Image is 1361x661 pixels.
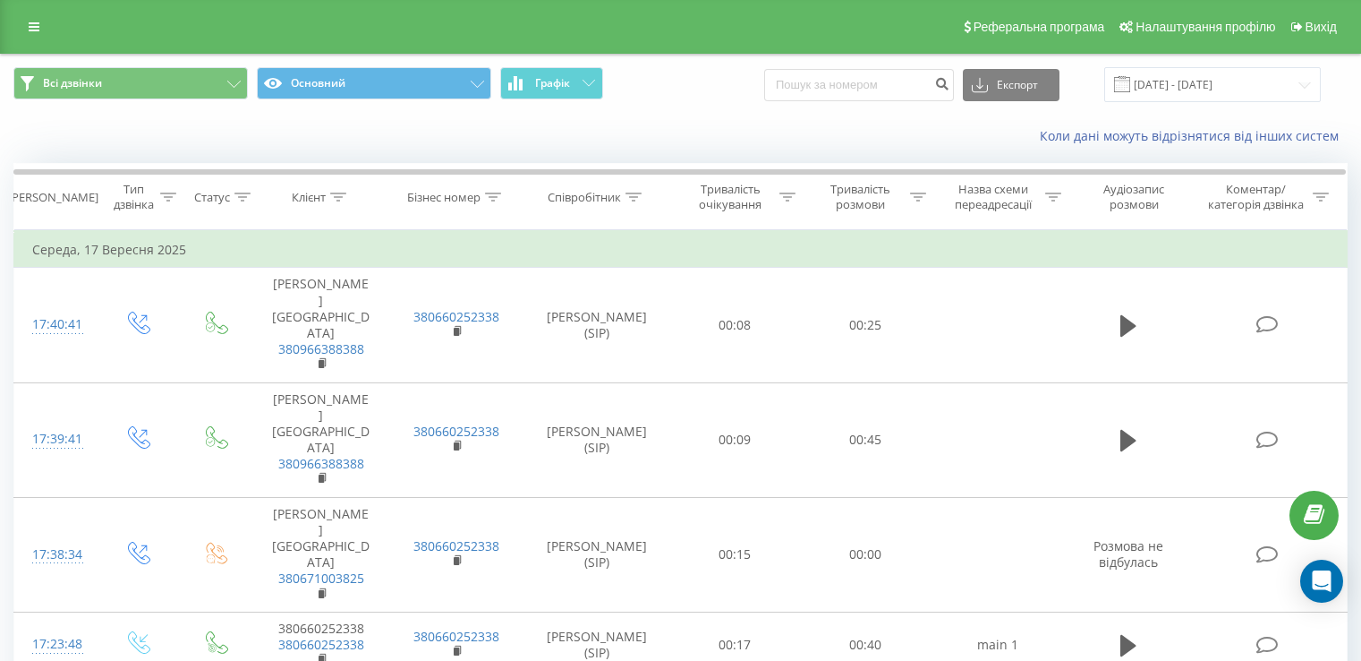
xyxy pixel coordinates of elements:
a: 380660252338 [278,636,364,653]
div: 17:39:41 [32,422,80,457]
input: Пошук за номером [764,69,954,101]
div: Аудіозапис розмови [1082,182,1187,212]
div: 17:40:41 [32,307,80,342]
div: Коментар/категорія дзвінка [1204,182,1308,212]
td: [PERSON_NAME] (SIP) [524,268,670,382]
span: Вихід [1306,20,1337,34]
td: [PERSON_NAME] (SIP) [524,382,670,497]
a: 380671003825 [278,570,364,587]
button: Експорт [963,69,1059,101]
td: 00:00 [800,497,930,612]
span: Розмова не відбулась [1093,537,1163,571]
a: Коли дані можуть відрізнятися вiд інших систем [1040,127,1348,144]
a: 380966388388 [278,455,364,472]
div: [PERSON_NAME] [8,190,98,205]
div: Статус [194,190,230,205]
div: Клієнт [292,190,326,205]
div: Назва схеми переадресації [947,182,1041,212]
span: Графік [535,77,570,90]
button: Графік [500,67,603,99]
td: [PERSON_NAME] [GEOGRAPHIC_DATA] [253,382,388,497]
div: Тип дзвінка [113,182,155,212]
td: 00:15 [670,497,800,612]
button: Всі дзвінки [13,67,248,99]
a: 380660252338 [413,423,499,440]
a: 380660252338 [413,537,499,554]
div: Open Intercom Messenger [1300,560,1343,603]
td: [PERSON_NAME][GEOGRAPHIC_DATA] [253,497,388,612]
a: 380660252338 [413,628,499,645]
span: Реферальна програма [974,20,1105,34]
span: Всі дзвінки [43,76,102,90]
td: 00:45 [800,382,930,497]
a: 380966388388 [278,340,364,357]
a: 380660252338 [413,308,499,325]
div: 17:38:34 [32,537,80,572]
div: Бізнес номер [407,190,481,205]
div: Тривалість очікування [686,182,776,212]
button: Основний [257,67,491,99]
td: 00:08 [670,268,800,382]
td: 00:25 [800,268,930,382]
div: Співробітник [548,190,621,205]
div: Тривалість розмови [816,182,906,212]
td: [PERSON_NAME] (SIP) [524,497,670,612]
td: 00:09 [670,382,800,497]
td: Середа, 17 Вересня 2025 [14,232,1348,268]
td: [PERSON_NAME] [GEOGRAPHIC_DATA] [253,268,388,382]
span: Налаштування профілю [1136,20,1275,34]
